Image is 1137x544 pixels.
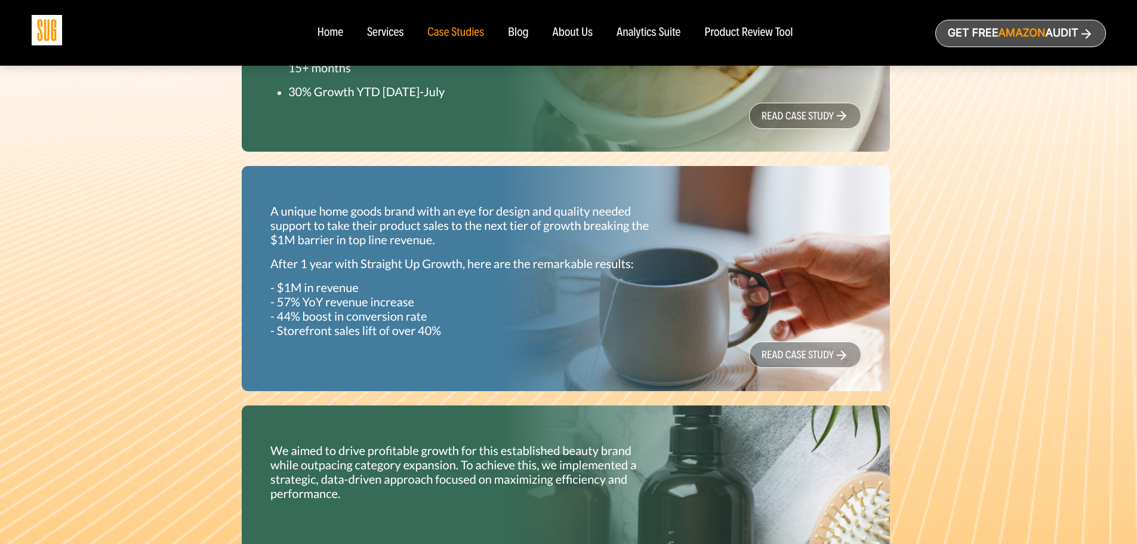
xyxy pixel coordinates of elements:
[270,257,658,271] p: After 1 year with Straight Up Growth, here are the remarkable results:
[998,27,1045,39] span: Amazon
[508,26,529,39] a: Blog
[935,20,1106,47] a: Get freeAmazonAudit
[32,15,62,45] img: Sug
[288,85,658,99] p: 30% Growth YTD [DATE]-July
[317,26,343,39] a: Home
[427,26,484,39] a: Case Studies
[617,26,680,39] a: Analytics Suite
[749,103,861,129] a: read case study
[704,26,793,39] a: Product Review Tool
[749,342,861,368] a: read case study
[553,26,593,39] a: About Us
[270,204,658,247] p: A unique home goods brand with an eye for design and quality needed support to take their product...
[367,26,403,39] a: Services
[270,281,658,338] p: - $1M in revenue - 57% YoY revenue increase - 44% boost in conversion rate - Storefront sales lif...
[270,444,658,501] p: We aimed to drive profitable growth for this established beauty brand while outpacing category ex...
